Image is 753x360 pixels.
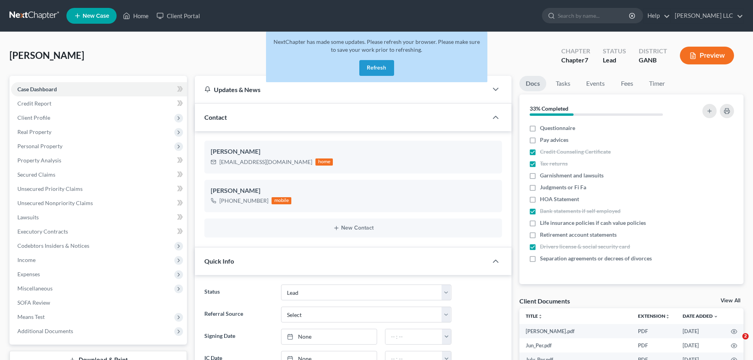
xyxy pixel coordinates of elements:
div: [PHONE_NUMBER] [219,197,268,205]
iframe: Intercom live chat [726,333,745,352]
span: Means Test [17,313,45,320]
button: Refresh [359,60,394,76]
span: Miscellaneous [17,285,53,292]
a: Titleunfold_more [526,313,543,319]
span: Drivers license & social security card [540,243,630,251]
div: Lead [603,56,626,65]
td: [DATE] [676,324,725,338]
div: [EMAIL_ADDRESS][DOMAIN_NAME] [219,158,312,166]
span: Real Property [17,128,51,135]
span: Questionnaire [540,124,575,132]
span: Tax returns [540,160,568,168]
span: Expenses [17,271,40,277]
span: Lawsuits [17,214,39,221]
span: Executory Contracts [17,228,68,235]
a: Lawsuits [11,210,187,224]
span: NextChapter has made some updates. Please refresh your browser. Please make sure to save your wor... [274,38,480,53]
span: Quick Info [204,257,234,265]
a: Unsecured Priority Claims [11,182,187,196]
div: home [315,158,333,166]
a: Extensionunfold_more [638,313,670,319]
a: Credit Report [11,96,187,111]
div: Client Documents [519,297,570,305]
td: [DATE] [676,338,725,352]
span: [PERSON_NAME] [9,49,84,61]
td: [PERSON_NAME].pdf [519,324,632,338]
strong: 33% Completed [530,105,568,112]
span: Case Dashboard [17,86,57,92]
a: Timer [643,76,671,91]
a: None [281,329,377,344]
td: PDF [632,338,676,352]
span: Separation agreements or decrees of divorces [540,254,652,262]
span: New Case [83,13,109,19]
a: Events [580,76,611,91]
span: Garnishment and lawsuits [540,172,604,179]
span: Unsecured Nonpriority Claims [17,200,93,206]
span: Judgments or Fi Fa [540,183,586,191]
span: Secured Claims [17,171,55,178]
div: Chapter [561,56,590,65]
a: Fees [614,76,640,91]
td: PDF [632,324,676,338]
span: Credit Counseling Certificate [540,148,611,156]
a: Tasks [549,76,577,91]
a: Home [119,9,153,23]
span: Unsecured Priority Claims [17,185,83,192]
div: Updates & News [204,85,478,94]
div: [PERSON_NAME] [211,147,496,156]
i: unfold_more [665,314,670,319]
span: Bank statements if self employed [540,207,621,215]
button: New Contact [211,225,496,231]
a: Unsecured Nonpriority Claims [11,196,187,210]
i: expand_more [713,314,718,319]
div: Status [603,47,626,56]
span: 7 [585,56,588,64]
span: HOA Statement [540,195,579,203]
span: Retirement account statements [540,231,617,239]
a: Date Added expand_more [683,313,718,319]
div: GANB [639,56,667,65]
a: Executory Contracts [11,224,187,239]
a: Client Portal [153,9,204,23]
span: Pay advices [540,136,568,144]
a: Property Analysis [11,153,187,168]
input: -- : -- [385,329,442,344]
span: Client Profile [17,114,50,121]
span: 2 [742,333,749,339]
span: Income [17,256,36,263]
label: Status [200,285,277,300]
div: mobile [272,197,291,204]
span: Life insurance policies if cash value policies [540,219,646,227]
span: SOFA Review [17,299,50,306]
a: SOFA Review [11,296,187,310]
a: Secured Claims [11,168,187,182]
button: Preview [680,47,734,64]
i: unfold_more [538,314,543,319]
div: Chapter [561,47,590,56]
span: Personal Property [17,143,62,149]
span: Property Analysis [17,157,61,164]
span: Codebtors Insiders & Notices [17,242,89,249]
div: [PERSON_NAME] [211,186,496,196]
a: Help [644,9,670,23]
div: District [639,47,667,56]
label: Referral Source [200,307,277,322]
a: Docs [519,76,546,91]
span: Contact [204,113,227,121]
span: Additional Documents [17,328,73,334]
input: Search by name... [558,8,630,23]
a: Case Dashboard [11,82,187,96]
a: [PERSON_NAME] LLC [671,9,743,23]
span: Credit Report [17,100,51,107]
a: View All [721,298,740,303]
label: Signing Date [200,329,277,345]
td: Jun_Per.pdf [519,338,632,352]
